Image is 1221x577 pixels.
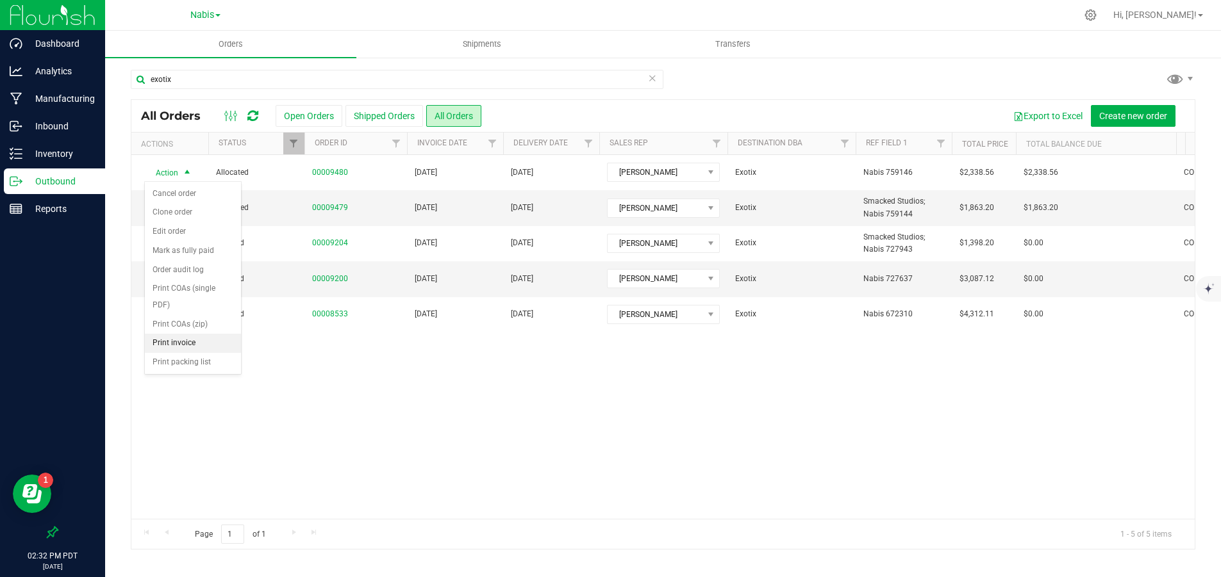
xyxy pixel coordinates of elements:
button: Export to Excel [1005,105,1091,127]
button: All Orders [426,105,481,127]
a: Sales Rep [610,138,648,147]
input: 1 [221,524,244,544]
span: $2,338.56 [959,167,994,179]
span: $0.00 [1024,273,1043,285]
span: $4,312.11 [959,308,994,320]
span: Shipped [216,308,297,320]
span: Exotix [735,202,848,214]
li: Print packing list [145,353,241,372]
span: $1,863.20 [1024,202,1058,214]
a: Order ID [315,138,347,147]
span: [DATE] [511,202,533,214]
li: Edit order [145,222,241,241]
span: Orders [201,38,260,50]
div: Manage settings [1083,9,1099,21]
a: Filter [482,133,503,154]
span: Nabis 727637 [863,273,913,285]
span: [DATE] [415,237,437,249]
a: 00008533 [312,308,348,320]
span: [PERSON_NAME] [608,305,703,323]
span: Smacked Studios; Nabis 759144 [863,195,944,220]
inline-svg: Dashboard [10,37,22,50]
div: Actions [141,140,203,149]
a: Ref Field 1 [866,138,908,147]
inline-svg: Inventory [10,147,22,160]
span: All Orders [141,109,213,123]
span: select [179,164,195,182]
iframe: Resource center [13,475,51,513]
a: 00009480 [312,167,348,179]
span: Exotix [735,308,848,320]
inline-svg: Reports [10,202,22,215]
button: Shipped Orders [345,105,423,127]
li: Print invoice [145,334,241,353]
a: Shipments [356,31,608,58]
span: [DATE] [511,237,533,249]
inline-svg: Analytics [10,65,22,77]
span: 1 - 5 of 5 items [1110,524,1182,544]
p: Outbound [22,174,99,189]
span: Smacked Studios; Nabis 727943 [863,231,944,256]
span: [DATE] [415,273,437,285]
iframe: Resource center unread badge [38,473,53,488]
a: Transfers [607,31,858,58]
a: Orders [105,31,356,58]
span: Shipped [216,237,297,249]
inline-svg: Manufacturing [10,92,22,105]
span: Create new order [1099,111,1167,121]
span: [PERSON_NAME] [608,234,703,252]
a: Total Price [962,140,1008,149]
span: [DATE] [415,167,437,179]
a: Destination DBA [738,138,802,147]
span: Nabis 759146 [863,167,913,179]
input: Search Order ID, Destination, Customer PO... [131,70,663,89]
p: Inbound [22,118,99,134]
p: [DATE] [6,562,99,571]
span: Action [144,164,179,182]
a: Filter [706,133,727,154]
span: [PERSON_NAME] [608,199,703,217]
span: [DATE] [511,273,533,285]
span: [DATE] [511,308,533,320]
span: $1,863.20 [959,202,994,214]
p: Analytics [22,63,99,79]
span: Shipped [216,273,297,285]
li: Mark as fully paid [145,241,241,261]
span: Allocated [216,202,297,214]
button: Open Orders [276,105,342,127]
span: Clear [648,70,657,86]
span: [PERSON_NAME] [608,163,703,181]
span: Transfers [698,38,768,50]
li: Cancel order [145,184,241,204]
p: Inventory [22,146,99,161]
span: Exotix [735,167,848,179]
a: 00009200 [312,273,348,285]
inline-svg: Inbound [10,120,22,133]
span: [DATE] [511,167,533,179]
a: Filter [386,133,407,154]
span: $0.00 [1024,237,1043,249]
p: Dashboard [22,36,99,51]
span: Shipments [445,38,519,50]
a: 00009479 [312,202,348,214]
th: Total Balance Due [1016,133,1176,155]
inline-svg: Outbound [10,175,22,188]
span: Exotix [735,273,848,285]
span: [DATE] [415,202,437,214]
button: Create new order [1091,105,1175,127]
a: Filter [835,133,856,154]
a: Delivery Date [513,138,568,147]
a: Filter [578,133,599,154]
span: Nabis [190,10,214,20]
a: Invoice Date [417,138,467,147]
span: [DATE] [415,308,437,320]
li: Order audit log [145,261,241,280]
li: Clone order [145,203,241,222]
span: $0.00 [1024,308,1043,320]
a: Filter [931,133,952,154]
span: $3,087.12 [959,273,994,285]
span: Nabis 672310 [863,308,913,320]
span: $2,338.56 [1024,167,1058,179]
p: Reports [22,201,99,216]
